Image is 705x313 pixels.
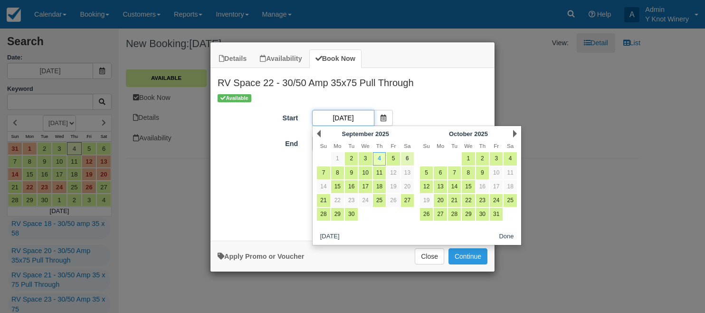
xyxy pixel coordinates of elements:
a: 2 [345,152,358,165]
h2: RV Space 22 - 30/50 Amp 35x75 Pull Through [210,68,495,93]
a: 9 [345,166,358,179]
span: Monday [333,143,341,149]
a: 23 [476,194,489,207]
a: 29 [462,208,475,221]
a: 10 [490,166,503,179]
span: Sunday [423,143,430,149]
a: 4 [373,152,386,165]
span: October [449,130,473,137]
a: 27 [401,194,414,207]
a: 1 [462,152,475,165]
a: 5 [420,166,433,179]
a: Next [513,130,517,137]
a: Book Now [309,49,362,68]
a: 15 [331,180,344,193]
span: Sunday [320,143,327,149]
span: Saturday [404,143,410,149]
span: Wednesday [464,143,472,149]
a: 31 [490,208,503,221]
a: 25 [373,194,386,207]
span: 2025 [474,130,488,137]
a: 8 [462,166,475,179]
span: Tuesday [348,143,354,149]
a: 13 [401,166,414,179]
a: 10 [359,166,372,179]
span: Available [218,94,251,102]
a: 19 [420,194,433,207]
a: 14 [317,180,330,193]
a: 12 [420,180,433,193]
a: Prev [317,130,321,137]
a: 1 [331,152,344,165]
a: 30 [476,208,489,221]
span: 2025 [375,130,389,137]
a: 14 [448,180,461,193]
span: Friday [494,143,499,149]
a: 6 [401,152,414,165]
a: 19 [387,180,400,193]
a: 8 [331,166,344,179]
label: Start [210,110,305,123]
a: 17 [490,180,503,193]
a: 7 [317,166,330,179]
span: Friday [391,143,396,149]
a: 6 [434,166,447,179]
a: 3 [490,152,503,165]
a: 20 [401,180,414,193]
a: Details [213,49,253,68]
a: 21 [448,194,461,207]
a: Apply Voucher [218,253,304,260]
a: 29 [331,208,344,221]
a: 11 [373,166,386,179]
button: Add to Booking [448,248,487,264]
div: Item Modal [210,68,495,236]
span: September [342,130,374,137]
a: 4 [504,152,516,165]
a: 7 [448,166,461,179]
a: 3 [359,152,372,165]
span: Wednesday [362,143,370,149]
a: 13 [434,180,447,193]
a: 21 [317,194,330,207]
a: 22 [331,194,344,207]
a: 16 [476,180,489,193]
a: 11 [504,166,516,179]
a: 25 [504,194,516,207]
button: Close [415,248,444,264]
a: 24 [359,194,372,207]
a: 17 [359,180,372,193]
a: 9 [476,166,489,179]
a: 18 [373,180,386,193]
a: 12 [387,166,400,179]
span: Tuesday [451,143,457,149]
a: 28 [448,208,461,221]
span: Thursday [479,143,486,149]
a: 26 [420,208,433,221]
span: Saturday [507,143,514,149]
a: 20 [434,194,447,207]
a: 24 [490,194,503,207]
span: Monday [437,143,444,149]
a: 22 [462,194,475,207]
a: 16 [345,180,358,193]
div: : [210,224,495,236]
button: Done [495,231,518,243]
a: 15 [462,180,475,193]
a: 2 [476,152,489,165]
label: End [210,136,305,149]
a: 26 [387,194,400,207]
a: 30 [345,208,358,221]
a: Availability [254,49,308,68]
button: [DATE] [316,231,343,243]
span: Thursday [376,143,383,149]
a: 5 [387,152,400,165]
a: 28 [317,208,330,221]
a: 23 [345,194,358,207]
a: 18 [504,180,516,193]
a: 27 [434,208,447,221]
